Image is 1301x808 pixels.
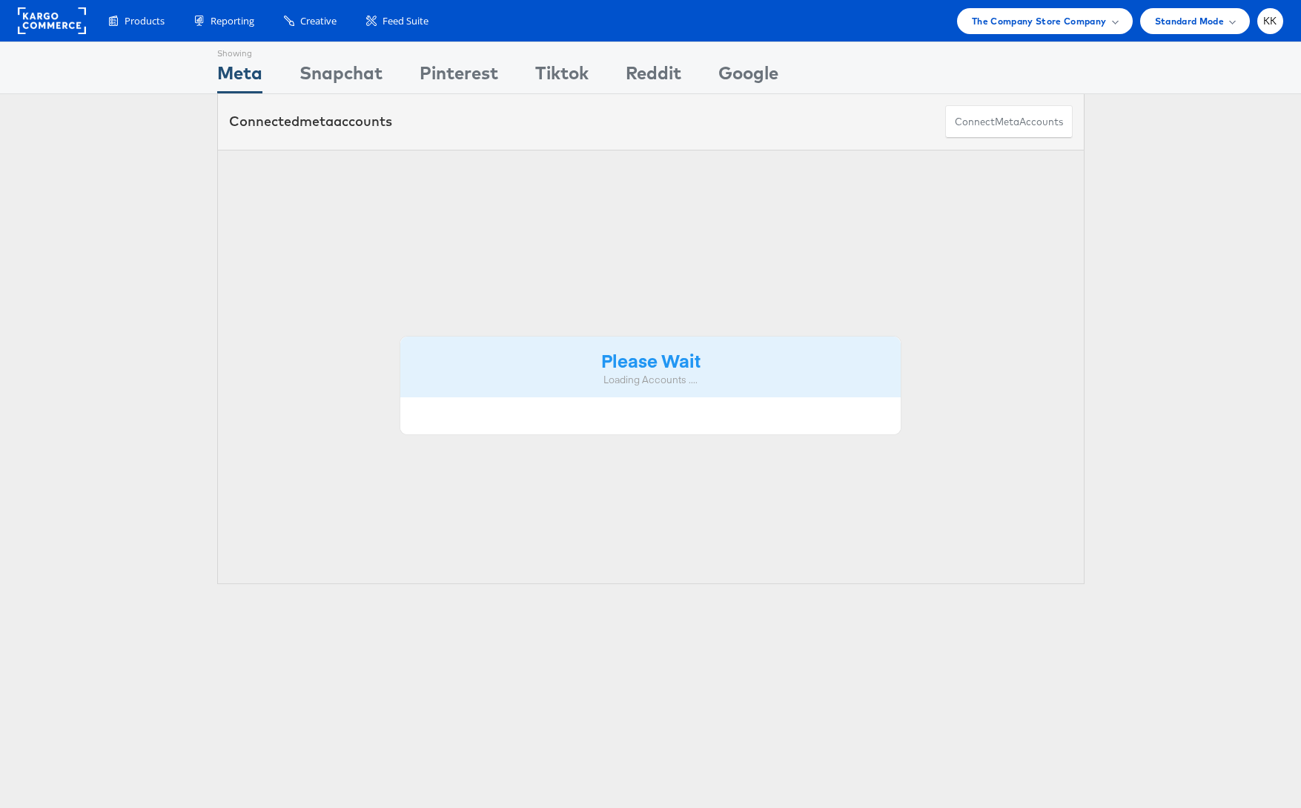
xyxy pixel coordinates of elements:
[626,60,681,93] div: Reddit
[299,60,383,93] div: Snapchat
[945,105,1073,139] button: ConnectmetaAccounts
[972,13,1107,29] span: The Company Store Company
[995,115,1019,129] span: meta
[217,60,262,93] div: Meta
[411,373,890,387] div: Loading Accounts ....
[125,14,165,28] span: Products
[229,112,392,131] div: Connected accounts
[718,60,778,93] div: Google
[420,60,498,93] div: Pinterest
[300,14,337,28] span: Creative
[217,42,262,60] div: Showing
[1263,16,1277,26] span: KK
[299,113,334,130] span: meta
[211,14,254,28] span: Reporting
[601,348,701,372] strong: Please Wait
[535,60,589,93] div: Tiktok
[383,14,428,28] span: Feed Suite
[1155,13,1224,29] span: Standard Mode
